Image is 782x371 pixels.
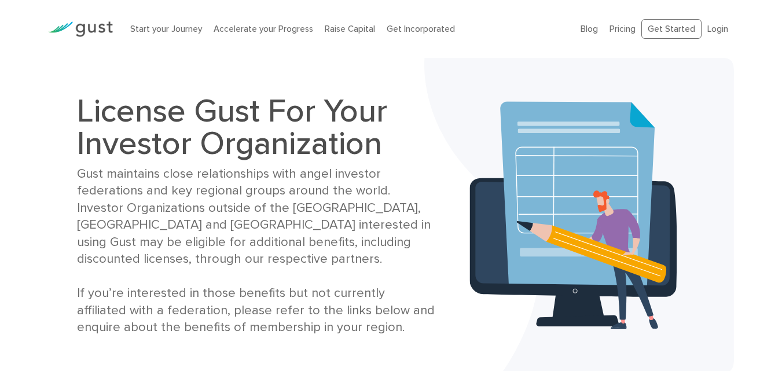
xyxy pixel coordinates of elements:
a: Raise Capital [325,24,375,34]
a: Accelerate your Progress [214,24,313,34]
a: Get Started [641,19,702,39]
img: Gust Logo [48,21,113,37]
div: Gust maintains close relationships with angel investor federations and key regional groups around... [77,166,436,336]
a: Get Incorporated [387,24,455,34]
a: Start your Journey [130,24,202,34]
a: Blog [581,24,598,34]
a: Pricing [610,24,636,34]
a: Login [707,24,728,34]
h1: License Gust For Your Investor Organization [77,95,436,160]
